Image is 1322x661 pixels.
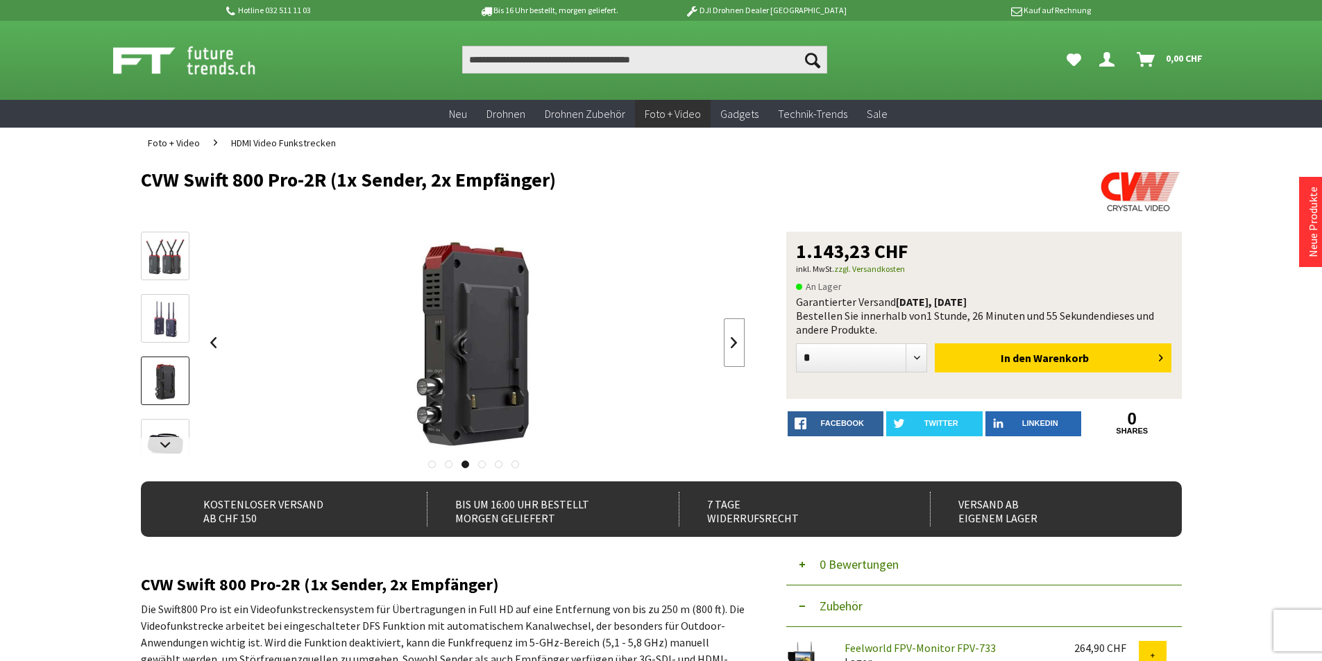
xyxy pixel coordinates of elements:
span: HDMI Video Funkstrecken [231,137,336,149]
a: Sale [857,100,897,128]
button: 0 Bewertungen [786,544,1182,585]
span: Drohnen [486,107,525,121]
a: Drohnen Zubehör [535,100,635,128]
a: Technik-Trends [768,100,857,128]
a: Meine Favoriten [1060,46,1088,74]
span: 0,00 CHF [1166,47,1203,69]
span: Drohnen Zubehör [545,107,625,121]
p: inkl. MwSt. [796,261,1172,277]
a: 0 [1084,411,1180,427]
div: Garantierter Versand Bestellen Sie innerhalb von dieses und andere Produkte. [796,295,1172,336]
p: Hotline 032 511 11 03 [224,2,441,19]
a: facebook [788,411,884,436]
span: Sale [867,107,888,121]
a: Neu [439,100,477,128]
a: Drohnen [477,100,535,128]
span: twitter [924,419,958,427]
a: Dein Konto [1094,46,1126,74]
button: In den Warenkorb [935,343,1171,372]
span: Technik-Trends [778,107,847,121]
span: 1 Stunde, 26 Minuten und 55 Sekunden [926,309,1105,323]
button: Suchen [798,46,827,74]
a: Gadgets [711,100,768,128]
img: Crystal Video [1099,169,1182,214]
p: DJI Drohnen Dealer [GEOGRAPHIC_DATA] [657,2,874,19]
div: Versand ab eigenem Lager [930,492,1151,526]
div: 7 Tage Widerrufsrecht [679,492,900,526]
span: 1.143,23 CHF [796,241,908,261]
span: An Lager [796,278,842,295]
p: Bis 16 Uhr bestellt, morgen geliefert. [441,2,657,19]
a: shares [1084,427,1180,436]
h2: CVW Swift 800 Pro-2R (1x Sender, 2x Empfänger) [141,576,745,594]
a: HDMI Video Funkstrecken [224,128,343,158]
span: Foto + Video [148,137,200,149]
span: LinkedIn [1022,419,1058,427]
h1: CVW Swift 800 Pro-2R (1x Sender, 2x Empfänger) [141,169,974,190]
button: Zubehör [786,585,1182,627]
span: facebook [821,419,864,427]
a: LinkedIn [985,411,1082,436]
span: Foto + Video [645,107,701,121]
a: Foto + Video [141,128,207,158]
div: Bis um 16:00 Uhr bestellt Morgen geliefert [427,492,648,526]
a: Foto + Video [635,100,711,128]
a: Neue Produkte [1306,187,1320,257]
a: zzgl. Versandkosten [834,264,905,274]
a: Feelworld FPV-Monitor FPV-733 [845,641,996,655]
div: Kostenloser Versand ab CHF 150 [176,492,397,526]
span: Neu [449,107,467,121]
p: Kauf auf Rechnung [874,2,1091,19]
img: Vorschau: CVW Swift 800 Pro-2R (1x Sender, 2x Empfänger) [145,238,185,275]
img: Shop Futuretrends - zur Startseite wechseln [113,43,286,78]
span: Gadgets [720,107,759,121]
b: [DATE], [DATE] [896,295,967,309]
a: Warenkorb [1131,46,1210,74]
span: In den [1001,351,1031,365]
a: twitter [886,411,983,436]
span: Warenkorb [1033,351,1089,365]
div: 264,90 CHF [1074,641,1139,655]
input: Produkt, Marke, Kategorie, EAN, Artikelnummer… [462,46,827,74]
